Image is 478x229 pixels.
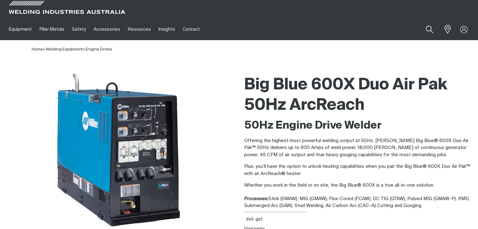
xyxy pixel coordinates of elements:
[411,22,440,37] input: Product name or item number...
[246,216,263,223] div: incl. gst
[244,196,268,201] strong: Processes:
[155,19,179,40] a: Insights
[244,163,473,177] p: Plus, you’ll have the option to unlock heating capabilities when you pair the Big Blue® 600X Duo ...
[244,182,473,189] p: Whether you work in the field or on site, the Big Blue® 600X is a true all-in-one solution.
[5,19,36,40] a: Equipment
[68,19,90,40] a: Safety
[179,19,204,40] a: Contact
[41,72,198,229] img: Big Blue 600X Duo Air Pak 50Hz ArcReach
[36,19,68,40] a: Filler Metals
[90,19,124,40] a: Accessories
[244,119,473,133] h2: 50Hz Engine Drive Welder
[83,47,86,51] span: >
[46,47,83,51] a: Welding Equipment
[32,47,43,51] a: Home
[43,47,46,51] span: >
[244,75,473,116] h1: Big Blue 600X Duo Air Pak 50Hz ArcReach
[124,19,155,40] a: Resources
[86,47,112,51] a: Engine Drives
[5,19,356,40] nav: Main
[244,137,473,159] p: Offering the highest most powerful welding output at 50Hz, [PERSON_NAME] Big Blue® 600X Duo Air P...
[244,195,473,210] div: Stick (SMAW), MIG (GMAW), Flux-Cored (FCAW), DC TIG (GTAW), Pulsed MIG (GMAW-P), RMD, Submerged A...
